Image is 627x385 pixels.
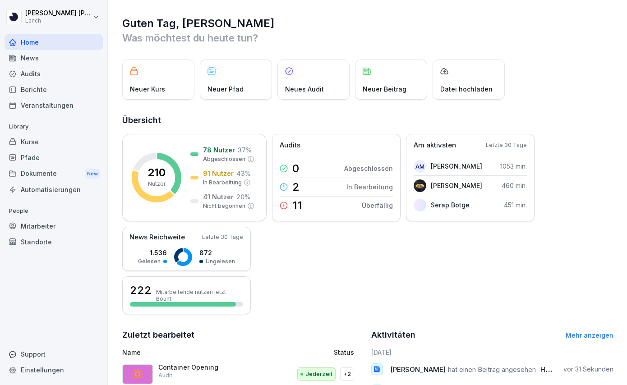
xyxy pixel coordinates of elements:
[85,169,100,179] div: New
[448,365,536,374] span: hat einen Beitrag angesehen
[122,31,613,45] p: Was möchtest du heute tun?
[5,50,103,66] a: News
[440,84,493,94] p: Datei hochladen
[292,200,302,211] p: 11
[414,160,426,173] div: AM
[5,182,103,197] a: Automatisierungen
[130,283,152,298] h3: 222
[5,362,103,378] a: Einstellungen
[158,371,172,380] p: Audit
[5,97,103,113] a: Veranstaltungen
[5,204,103,218] p: People
[5,34,103,50] a: Home
[122,329,365,341] h2: Zuletzt bearbeitet
[203,192,234,202] p: 41 Nutzer
[122,348,269,357] p: Name
[5,218,103,234] a: Mitarbeiter
[5,150,103,165] a: Pfade
[563,365,613,374] p: vor 31 Sekunden
[25,9,91,17] p: [PERSON_NAME] [PERSON_NAME]
[363,84,406,94] p: Neuer Beitrag
[5,134,103,150] a: Kurse
[129,232,185,243] p: News Reichweite
[203,179,242,187] p: In Bearbeitung
[203,202,245,210] p: Nicht begonnen
[203,145,235,155] p: 78 Nutzer
[5,346,103,362] div: Support
[207,84,244,94] p: Neuer Pfad
[343,370,351,379] p: +2
[202,233,243,241] p: Letzte 30 Tage
[148,167,166,178] p: 210
[158,363,249,371] p: Container Opening
[5,165,103,182] div: Dokumente
[306,370,332,379] p: Jederzeit
[346,182,393,192] p: In Bearbeitung
[199,248,235,257] p: 872
[5,119,103,134] p: Library
[344,164,393,173] p: Abgeschlossen
[285,84,324,94] p: Neues Audit
[431,200,470,210] p: Serap Botge
[334,348,354,357] p: Status
[236,169,251,178] p: 43 %
[431,161,482,171] p: [PERSON_NAME]
[414,179,426,192] img: g4w5x5mlkjus3ukx1xap2hc0.png
[130,84,165,94] p: Neuer Kurs
[566,331,613,339] a: Mehr anzeigen
[431,181,482,190] p: [PERSON_NAME]
[203,155,245,163] p: Abgeschlossen
[486,141,527,149] p: Letzte 30 Tage
[502,181,527,190] p: 460 min.
[25,18,91,24] p: Lanch
[280,140,300,151] p: Audits
[5,82,103,97] a: Berichte
[122,114,613,127] h2: Übersicht
[5,66,103,82] a: Audits
[292,163,299,174] p: 0
[371,329,415,341] h2: Aktivitäten
[390,365,446,374] span: [PERSON_NAME]
[156,289,243,302] p: Mitarbeitende nutzen jetzt Bounti
[5,165,103,182] a: DokumenteNew
[203,169,234,178] p: 91 Nutzer
[138,257,161,266] p: Gelesen
[131,366,144,382] p: 🔅
[238,145,252,155] p: 37 %
[371,348,614,357] h6: [DATE]
[206,257,235,266] p: Ungelesen
[5,234,103,250] a: Standorte
[414,199,426,211] img: fgodp68hp0emq4hpgfcp6x9z.png
[292,182,300,192] p: 2
[148,180,166,188] p: Nutzer
[236,192,250,202] p: 20 %
[122,16,613,31] h1: Guten Tag, [PERSON_NAME]
[500,161,527,171] p: 1053 min.
[138,248,167,257] p: 1.536
[414,140,456,151] p: Am aktivsten
[362,201,393,210] p: Überfällig
[504,200,527,210] p: 451 min.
